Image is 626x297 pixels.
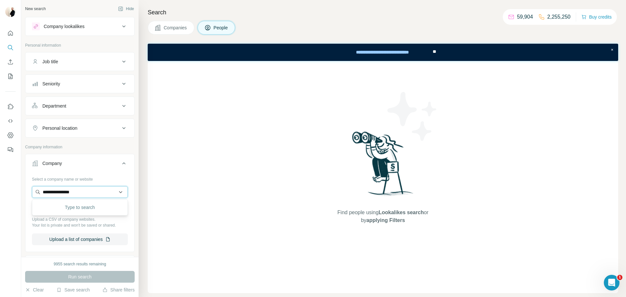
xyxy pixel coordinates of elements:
button: Personal location [25,120,134,136]
span: Find people using or by [331,209,435,224]
button: Quick start [5,27,16,39]
span: Companies [164,24,187,31]
button: Job title [25,54,134,69]
button: Enrich CSV [5,56,16,68]
span: applying Filters [366,217,405,223]
div: Company lookalikes [44,23,84,30]
div: New search [25,6,46,12]
p: 2,255,250 [547,13,571,21]
h4: Search [148,8,618,17]
button: Feedback [5,144,16,156]
button: Company [25,156,134,174]
img: Surfe Illustration - Stars [383,87,442,146]
span: People [214,24,229,31]
button: Share filters [102,287,135,293]
iframe: Banner [148,44,618,61]
button: Use Surfe API [5,115,16,127]
button: Use Surfe on LinkedIn [5,101,16,112]
button: Company lookalikes [25,19,134,34]
img: Avatar [5,7,16,17]
button: My lists [5,70,16,82]
button: Save search [56,287,90,293]
button: Buy credits [581,12,612,22]
div: Select a company name or website [32,174,128,182]
div: Personal location [42,125,77,131]
button: Search [5,42,16,53]
img: Surfe Illustration - Woman searching with binoculars [349,130,417,202]
div: Type to search [34,201,126,214]
p: Personal information [25,42,135,48]
p: Your list is private and won't be saved or shared. [32,222,128,228]
div: 9955 search results remaining [54,261,106,267]
div: Seniority [42,81,60,87]
p: 59,904 [517,13,533,21]
button: Dashboard [5,129,16,141]
button: Hide [113,4,139,14]
button: Seniority [25,76,134,92]
button: Upload a list of companies [32,233,128,245]
div: Company [42,160,62,167]
button: Clear [25,287,44,293]
p: Company information [25,144,135,150]
span: 1 [617,275,622,280]
span: Lookalikes search [379,210,424,215]
div: Department [42,103,66,109]
div: Job title [42,58,58,65]
p: Upload a CSV of company websites. [32,216,128,222]
button: Department [25,98,134,114]
iframe: Intercom live chat [604,275,619,290]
